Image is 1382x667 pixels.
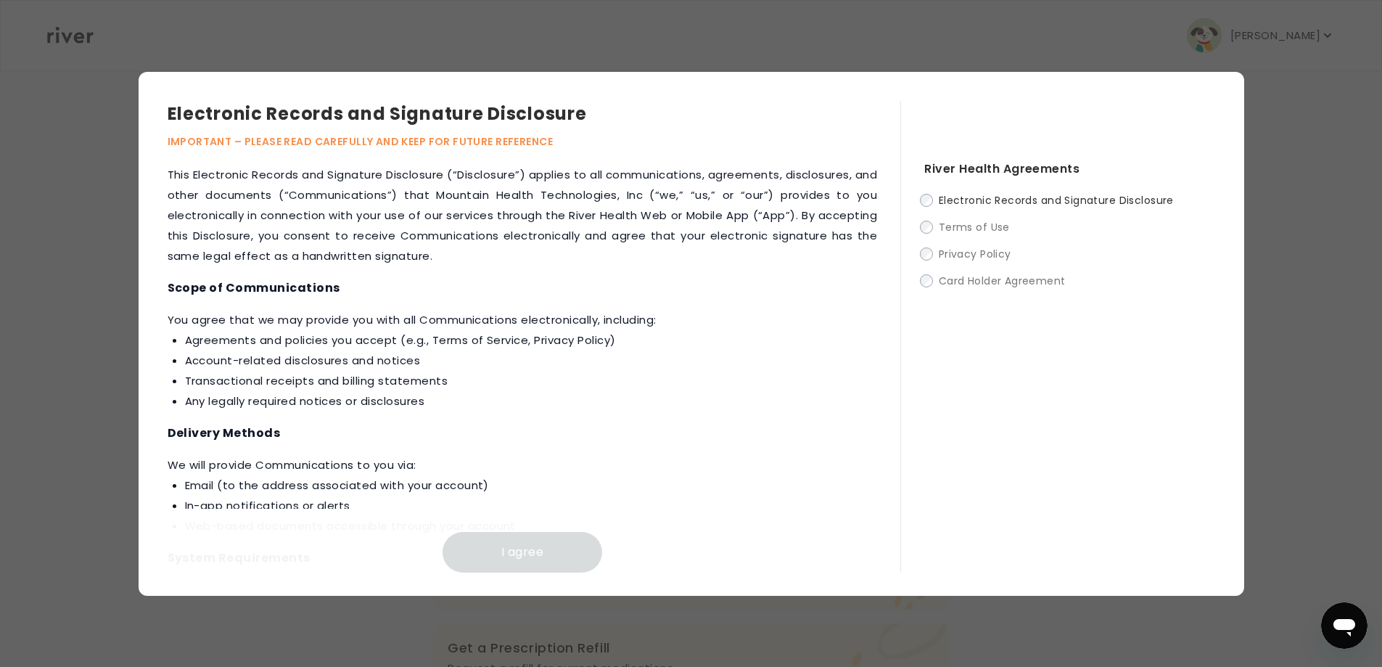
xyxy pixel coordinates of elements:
[168,423,878,443] h4: Delivery Methods
[939,247,1011,261] span: Privacy Policy
[939,274,1066,288] span: Card Holder Agreement
[168,101,901,127] h3: Electronic Records and Signature Disclosure
[1321,602,1367,649] iframe: Button to launch messaging window
[185,351,878,371] li: Account-related disclosures and notices
[168,133,901,150] p: IMPORTANT – PLEASE READ CAREFULLY AND KEEP FOR FUTURE REFERENCE
[185,371,878,391] li: Transactional receipts and billing statements
[168,455,878,536] p: ‍We will provide Communications to you via:
[168,278,878,298] h4: Scope of Communications
[939,193,1174,208] span: Electronic Records and Signature Disclosure
[185,391,878,412] li: Any legally required notices or disclosures
[443,532,602,573] button: I agree
[924,159,1214,179] h4: River Health Agreements
[939,220,1010,234] span: Terms of Use
[185,330,878,351] li: Agreements and policies you accept (e.g., Terms of Service, Privacy Policy)
[168,310,878,412] p: ‍You agree that we may provide you with all Communications electronically, including:
[185,475,878,496] li: Email (to the address associated with your account)
[168,165,878,266] p: This Electronic Records and Signature Disclosure (“Disclosure”) applies to all communications, ag...
[185,496,878,516] li: In-app notifications or alerts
